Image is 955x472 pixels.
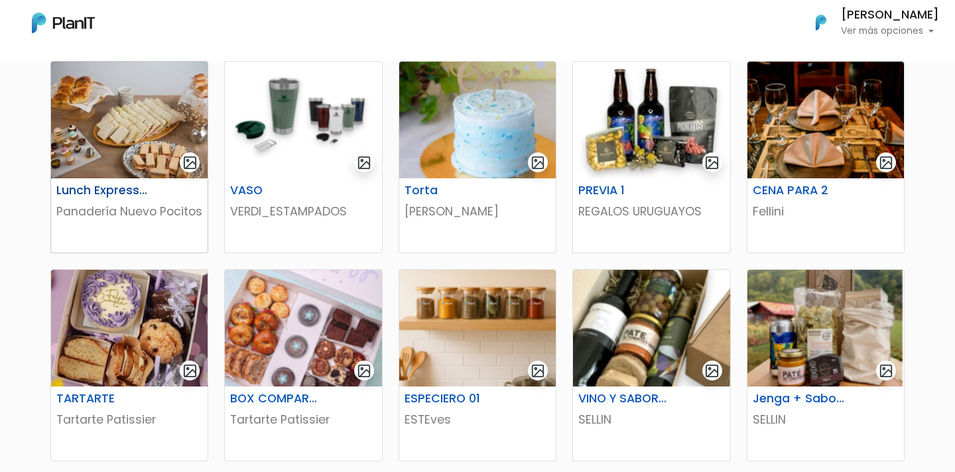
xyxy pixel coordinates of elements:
[230,411,376,428] p: Tartarte Patissier
[50,269,208,461] a: gallery-light TARTARTE Tartarte Patissier
[745,392,853,406] h6: Jenga + Sabores
[798,5,939,40] button: PlanIt Logo [PERSON_NAME] Ver más opciones
[578,203,724,220] p: REGALOS URUGUAYOS
[573,62,730,178] img: thumb_2000___2000-Photoroom__100_.jpg
[747,62,904,178] img: thumb_ChatGPT_Image_24_jun_2025__17_42_51.png
[753,411,899,428] p: SELLIN
[224,61,382,253] a: gallery-light VASO VERDI_ESTAMPADOS
[745,184,853,198] h6: CENA PARA 2
[397,184,505,198] h6: Torta
[405,411,550,428] p: ESTEves
[222,184,330,198] h6: VASO
[570,392,678,406] h6: VINO Y SABORES
[747,269,905,461] a: gallery-light Jenga + Sabores SELLIN
[704,363,720,379] img: gallery-light
[572,61,730,253] a: gallery-light PREVIA 1 REGALOS URUGUAYOS
[56,203,202,220] p: Panadería Nuevo Pocitos
[841,27,939,36] p: Ver más opciones
[230,203,376,220] p: VERDI_ESTAMPADOS
[399,62,556,178] img: thumb_Captura_de_pantalla_2025-08-20_095559.png
[806,8,836,37] img: PlanIt Logo
[224,269,382,461] a: gallery-light BOX COMPARTIR Tartarte Patissier
[51,62,208,178] img: thumb_WhatsApp_Image_2024-05-07_at_13.48.22.jpeg
[225,62,381,178] img: thumb_Captura_de_pantalla_2025-05-29_133446.png
[225,270,381,386] img: thumb_1000198675.jpg
[357,155,372,170] img: gallery-light
[841,9,939,21] h6: [PERSON_NAME]
[747,270,904,386] img: thumb_686e9e4f7c7ae_20.png
[32,13,95,33] img: PlanIt Logo
[399,61,556,253] a: gallery-light Torta [PERSON_NAME]
[879,363,894,379] img: gallery-light
[572,269,730,461] a: gallery-light VINO Y SABORES SELLIN
[578,411,724,428] p: SELLIN
[573,270,730,386] img: thumb_Captura_de_pantalla_2025-08-20_100142.png
[397,392,505,406] h6: ESPECIERO 01
[182,363,198,379] img: gallery-light
[747,61,905,253] a: gallery-light CENA PARA 2 Fellini
[399,270,556,386] img: thumb_Captura_de_pantalla_2025-07-30_175358.png
[48,184,157,198] h6: Lunch Express 5 personas
[68,13,191,38] div: ¿Necesitás ayuda?
[399,269,556,461] a: gallery-light ESPECIERO 01 ESTEves
[531,155,546,170] img: gallery-light
[531,363,546,379] img: gallery-light
[51,270,208,386] img: thumb_E546A359-508B-4B17-94E1-5C42CA27F89A.jpeg
[357,363,372,379] img: gallery-light
[48,392,157,406] h6: TARTARTE
[704,155,720,170] img: gallery-light
[879,155,894,170] img: gallery-light
[405,203,550,220] p: [PERSON_NAME]
[222,392,330,406] h6: BOX COMPARTIR
[182,155,198,170] img: gallery-light
[753,203,899,220] p: Fellini
[570,184,678,198] h6: PREVIA 1
[56,411,202,428] p: Tartarte Patissier
[50,61,208,253] a: gallery-light Lunch Express 5 personas Panadería Nuevo Pocitos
